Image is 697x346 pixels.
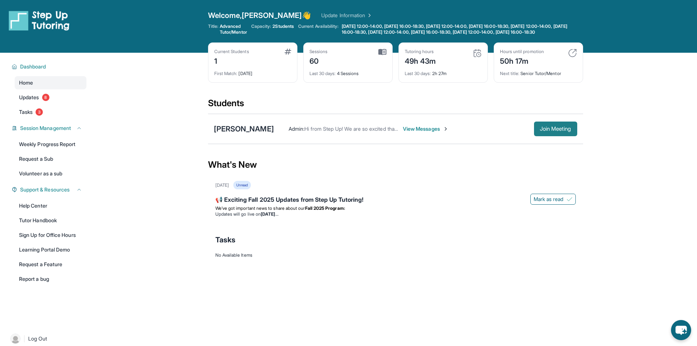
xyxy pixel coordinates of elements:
span: Mark as read [534,196,564,203]
span: Tasks [19,108,33,116]
a: Tutor Handbook [15,214,86,227]
div: Tutoring hours [405,49,436,55]
li: Updates will go live on [215,211,576,217]
img: Mark as read [567,196,572,202]
span: 8 [42,94,49,101]
span: 2 Students [273,23,294,29]
span: Join Meeting [540,127,571,131]
a: [DATE] 12:00-14:00, [DATE] 16:00-18:30, [DATE] 12:00-14:00, [DATE] 16:00-18:30, [DATE] 12:00-14:0... [340,23,583,35]
span: Welcome, [PERSON_NAME] 👋 [208,10,311,21]
span: Home [19,79,33,86]
span: Current Availability: [298,23,338,35]
span: Title: [208,23,218,35]
a: Updates8 [15,91,86,104]
span: We’ve got important news to share about our [215,205,305,211]
button: Dashboard [17,63,82,70]
a: Request a Feature [15,258,86,271]
div: 📢 Exciting Fall 2025 Updates from Step Up Tutoring! [215,195,576,205]
div: [DATE] [214,66,291,77]
strong: [DATE] [261,211,278,217]
div: 50h 17m [500,55,544,66]
div: What's New [208,149,583,181]
span: Last 30 days : [309,71,336,76]
a: Sign Up for Office Hours [15,228,86,242]
a: Volunteer as a sub [15,167,86,180]
a: Tasks3 [15,105,86,119]
span: First Match : [214,71,238,76]
div: 2h 27m [405,66,482,77]
div: Sessions [309,49,328,55]
div: 1 [214,55,249,66]
img: card [473,49,482,57]
a: Learning Portal Demo [15,243,86,256]
div: 60 [309,55,328,66]
img: card [285,49,291,55]
span: | [23,334,25,343]
div: 4 Sessions [309,66,386,77]
img: card [378,49,386,55]
img: Chevron Right [365,12,372,19]
img: Chevron-Right [443,126,449,132]
button: Mark as read [530,194,576,205]
img: user-img [10,334,21,344]
a: Update Information [321,12,372,19]
a: Weekly Progress Report [15,138,86,151]
div: 49h 43m [405,55,436,66]
div: Hours until promotion [500,49,544,55]
a: Report a bug [15,272,86,286]
div: Students [208,97,583,114]
a: Request a Sub [15,152,86,165]
span: 3 [36,108,43,116]
button: Join Meeting [534,122,577,136]
span: Dashboard [20,63,46,70]
div: [DATE] [215,182,229,188]
button: Session Management [17,124,82,132]
span: Capacity: [251,23,271,29]
div: Senior Tutor/Mentor [500,66,577,77]
span: Log Out [28,335,47,342]
div: No Available Items [215,252,576,258]
span: Last 30 days : [405,71,431,76]
span: [DATE] 12:00-14:00, [DATE] 16:00-18:30, [DATE] 12:00-14:00, [DATE] 16:00-18:30, [DATE] 12:00-14:0... [342,23,582,35]
a: Home [15,76,86,89]
span: Support & Resources [20,186,70,193]
span: Updates [19,94,39,101]
span: View Messages [403,125,449,133]
strong: Fall 2025 Program: [305,205,345,211]
div: Unread [233,181,251,189]
span: Session Management [20,124,71,132]
div: [PERSON_NAME] [214,124,274,134]
img: logo [9,10,70,31]
button: Support & Resources [17,186,82,193]
span: Next title : [500,71,520,76]
a: Help Center [15,199,86,212]
button: chat-button [671,320,691,340]
span: Advanced Tutor/Mentor [220,23,247,35]
span: Tasks [215,235,236,245]
img: card [568,49,577,57]
div: Current Students [214,49,249,55]
span: Admin : [289,126,304,132]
